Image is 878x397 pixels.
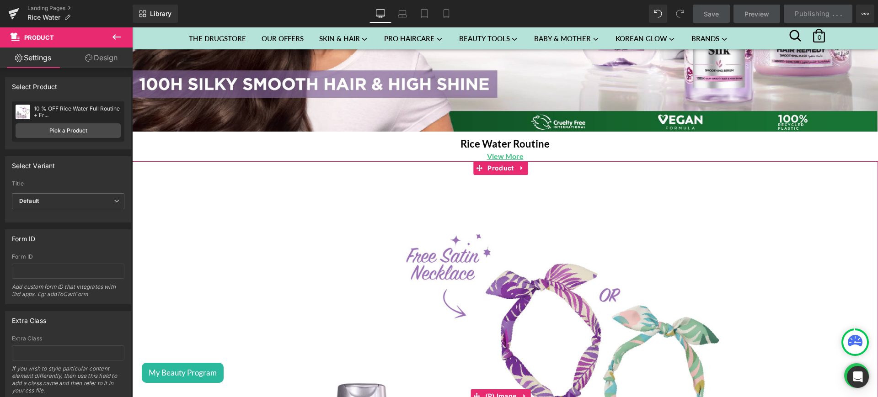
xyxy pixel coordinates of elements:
[12,78,58,90] div: Select Product
[386,362,398,376] a: Expand / Collapse
[353,134,384,148] span: Product
[678,7,696,13] span: 0
[328,110,418,122] strong: Rice Water Routine
[391,5,413,23] a: Laptop
[847,366,869,388] div: Open Intercom Messenger
[19,197,39,204] b: Default
[24,34,54,41] span: Product
[744,9,769,19] span: Preview
[150,10,171,18] span: Library
[12,157,55,169] div: Select Variant
[384,134,396,148] a: Expand / Collapse
[435,5,457,23] a: Mobile
[133,5,178,23] a: New Library
[12,312,46,324] div: Extra Class
[369,5,391,23] a: Desktop
[704,9,719,19] span: Save
[351,362,387,376] span: (P) Image
[10,335,91,355] button: My Beauty Program
[34,106,121,118] div: 10 % OFF Rice Water Full Routine + Fr...
[671,5,689,23] button: Redo
[27,14,60,21] span: Rice Water
[16,105,30,119] img: pImage
[678,0,696,9] a: 0
[12,254,124,260] div: Form ID
[16,123,121,138] a: Pick a Product
[12,230,35,243] div: Form ID
[355,124,391,133] span: View More
[12,335,124,342] div: Extra Class
[856,5,874,23] button: More
[27,5,133,12] a: Landing Pages
[649,5,667,23] button: Undo
[12,283,124,304] div: Add custom form ID that integrates with 3rd apps. Eg: addToCartForm
[733,5,780,23] a: Preview
[68,48,134,68] a: Design
[413,5,435,23] a: Tablet
[12,180,124,190] label: Title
